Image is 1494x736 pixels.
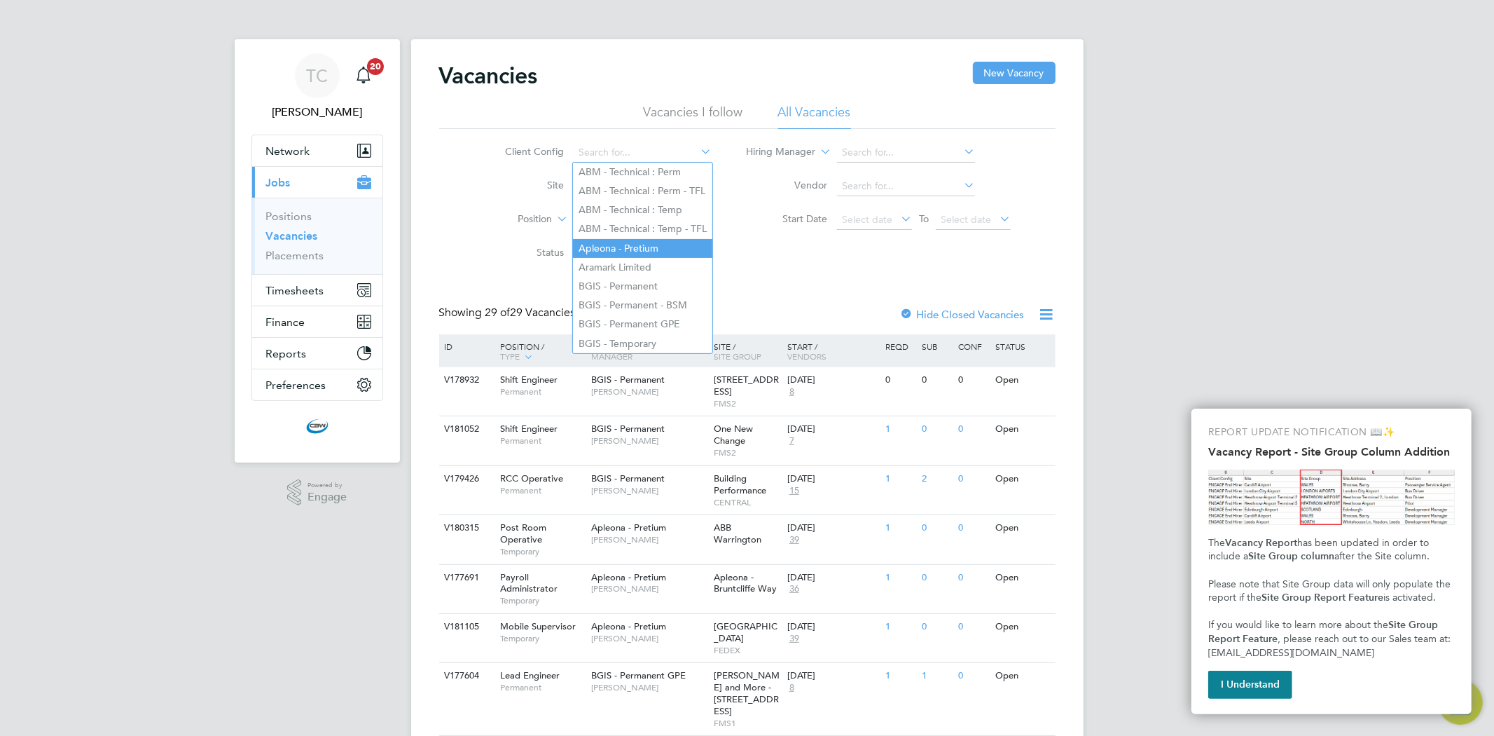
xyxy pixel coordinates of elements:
[1225,537,1297,549] strong: Vacancy Report
[500,620,576,632] span: Mobile Supervisor
[591,522,666,533] span: Apleona - Pretium
[784,334,882,368] div: Start /
[573,163,712,182] li: ABM - Technical : Perm
[787,374,878,386] div: [DATE]
[1208,470,1455,525] img: Site Group Column in Vacancy Report
[992,334,1053,358] div: Status
[1248,550,1334,562] strong: Site Group column
[787,522,878,534] div: [DATE]
[591,423,665,435] span: BGIS - Permanent
[837,143,975,163] input: Search for...
[591,485,707,496] span: [PERSON_NAME]
[1208,537,1432,563] span: has been updated in order to include a
[591,583,707,594] span: [PERSON_NAME]
[992,466,1053,492] div: Open
[918,416,955,442] div: 0
[573,200,712,219] li: ABM - Technical : Temp
[591,571,666,583] span: Apleona - Pretium
[500,682,584,693] span: Permanent
[918,515,955,541] div: 0
[500,669,560,681] span: Lead Engineer
[941,213,991,226] span: Select date
[714,718,780,729] span: FMS1
[439,306,579,320] div: Showing
[1334,550,1430,562] span: after the Site column.
[266,176,291,189] span: Jobs
[882,466,918,492] div: 1
[992,663,1053,689] div: Open
[992,565,1053,591] div: Open
[787,423,878,435] div: [DATE]
[591,350,632,362] span: Manager
[787,621,878,633] div: [DATE]
[591,669,686,681] span: BGIS - Permanent GPE
[306,415,328,437] img: cbwstaffingsolutions-logo-retina.png
[955,334,992,358] div: Conf
[918,565,955,591] div: 0
[714,669,780,717] span: [PERSON_NAME] and More - [STREET_ADDRESS]
[837,177,975,196] input: Search for...
[714,645,780,656] span: FEDEX
[266,144,310,158] span: Network
[500,472,563,484] span: RCC Operative
[500,595,584,606] span: Temporary
[573,219,712,238] li: ABM - Technical : Temp - TFL
[573,277,712,296] li: BGIS - Permanent
[714,620,777,644] span: [GEOGRAPHIC_DATA]
[787,473,878,485] div: [DATE]
[500,386,584,397] span: Permanent
[992,614,1053,640] div: Open
[710,334,784,368] div: Site /
[266,249,324,262] a: Placements
[439,62,538,90] h2: Vacancies
[955,515,992,541] div: 0
[591,633,707,644] span: [PERSON_NAME]
[591,435,707,447] span: [PERSON_NAME]
[1208,633,1453,659] span: , please reach out to our Sales team at: [EMAIL_ADDRESS][DOMAIN_NAME]
[1191,409,1472,714] div: Vacancy Report - Site Group Column Addition
[787,485,801,497] span: 15
[591,374,665,386] span: BGIS - Permanent
[500,423,558,435] span: Shift Engineer
[1208,445,1455,458] h2: Vacancy Report - Site Group Column Addition
[500,435,584,447] span: Permanent
[787,350,826,362] span: Vendors
[973,62,1056,84] button: New Vacancy
[1208,425,1455,439] p: REPORT UPDATE NOTIFICATION 📖✨
[485,306,576,320] span: 29 Vacancies
[787,583,801,595] span: 36
[266,284,324,297] span: Timesheets
[1208,537,1225,549] span: The
[307,479,347,491] span: Powered by
[441,565,490,591] div: V177691
[441,334,490,358] div: ID
[714,423,753,447] span: One New Change
[992,416,1053,442] div: Open
[714,398,780,409] span: FMS2
[500,522,546,545] span: Post Room Operative
[573,296,712,315] li: BGIS - Permanent - BSM
[266,347,307,360] span: Reports
[235,39,400,463] nav: Main navigation
[591,534,707,545] span: [PERSON_NAME]
[266,210,312,223] a: Positions
[787,386,796,398] span: 8
[992,515,1053,541] div: Open
[591,620,666,632] span: Apleona - Pretium
[955,565,992,591] div: 0
[251,53,383,121] a: Go to account details
[485,306,511,320] span: 29 of
[955,367,992,393] div: 0
[882,565,918,591] div: 1
[251,104,383,121] span: Tom Cheek
[918,367,955,393] div: 0
[441,416,490,442] div: V181052
[1208,619,1388,631] span: If you would like to learn more about the
[367,58,384,75] span: 20
[1383,592,1436,604] span: is activated.
[918,466,955,492] div: 2
[918,663,955,689] div: 1
[483,246,564,259] label: Status
[251,415,383,437] a: Go to home page
[574,143,712,163] input: Search for...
